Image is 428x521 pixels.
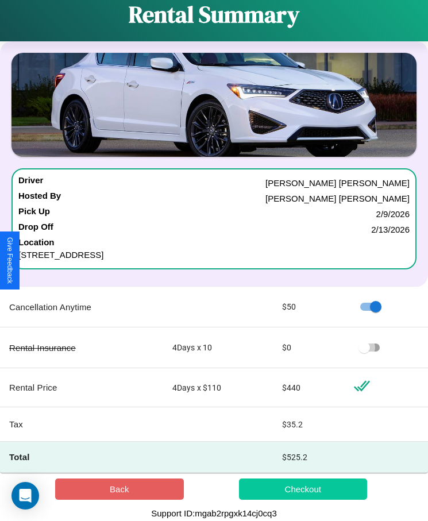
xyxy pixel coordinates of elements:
h4: Driver [18,175,43,191]
td: $ 35.2 [273,407,345,442]
h4: Total [9,451,154,463]
p: [PERSON_NAME] [PERSON_NAME] [265,175,410,191]
p: Support ID: mgab2rpgxk14cj0cq3 [151,505,276,521]
p: [PERSON_NAME] [PERSON_NAME] [265,191,410,206]
h4: Pick Up [18,206,50,222]
button: Checkout [239,478,368,500]
p: Cancellation Anytime [9,299,154,315]
p: 2 / 13 / 2026 [371,222,410,237]
h4: Hosted By [18,191,61,206]
td: $ 50 [273,287,345,327]
p: Rental Price [9,380,154,395]
div: Give Feedback [6,237,14,284]
td: 4 Days x $ 110 [163,368,273,407]
p: [STREET_ADDRESS] [18,247,410,263]
p: 2 / 9 / 2026 [376,206,410,222]
h4: Location [18,237,410,247]
p: Rental Insurance [9,340,154,356]
button: Back [55,478,184,500]
td: $ 525.2 [273,442,345,473]
p: Tax [9,416,154,432]
div: Open Intercom Messenger [11,482,39,510]
td: 4 Days x 10 [163,327,273,368]
td: $ 0 [273,327,345,368]
h4: Drop Off [18,222,53,237]
td: $ 440 [273,368,345,407]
